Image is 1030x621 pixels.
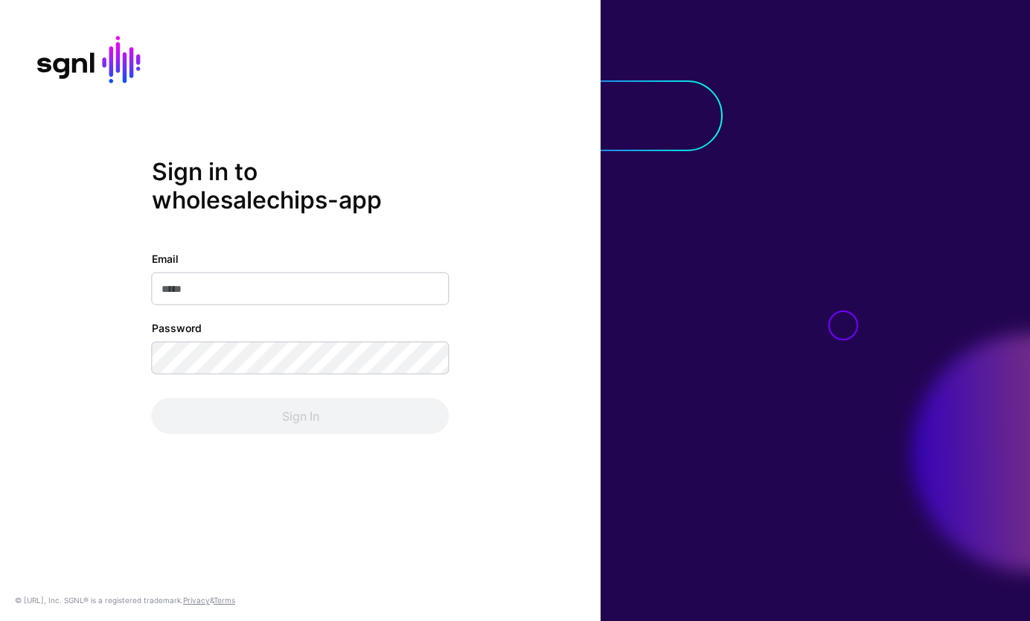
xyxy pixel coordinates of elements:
[152,319,202,335] label: Password
[214,596,235,605] a: Terms
[152,250,179,266] label: Email
[152,158,450,215] h2: Sign in to wholesalechips-app
[183,596,210,605] a: Privacy
[15,594,235,606] div: © [URL], Inc. SGNL® is a registered trademark. &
